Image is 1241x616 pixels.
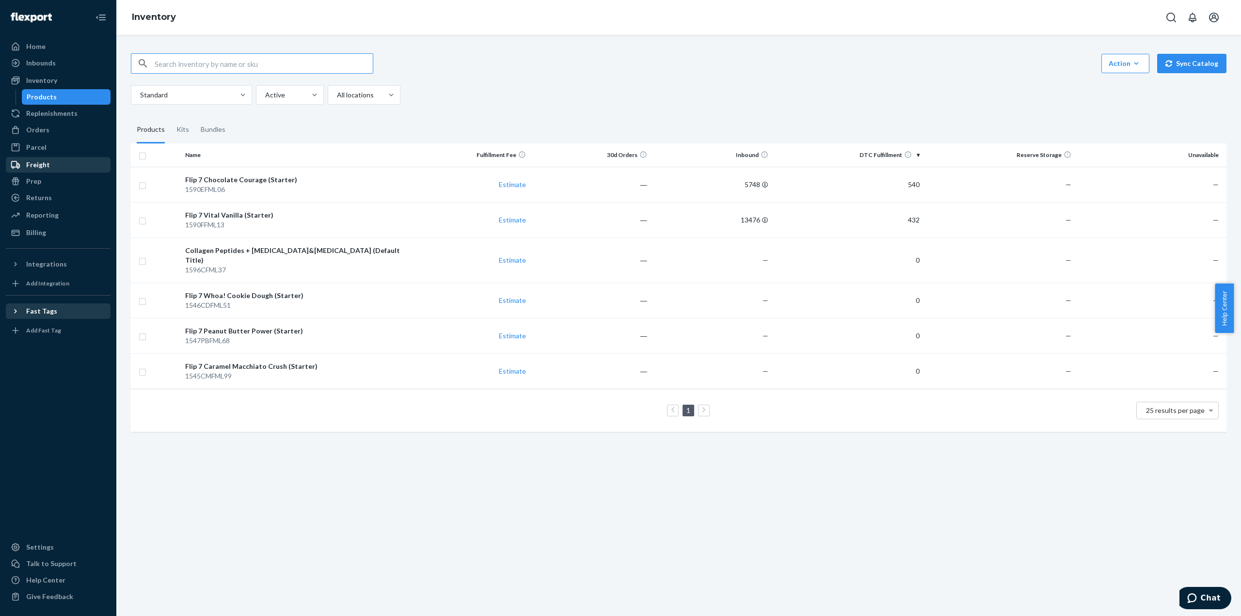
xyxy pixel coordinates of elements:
[6,39,111,54] a: Home
[1215,284,1234,333] button: Help Center
[1101,54,1149,73] button: Action
[499,296,526,304] a: Estimate
[6,225,111,240] a: Billing
[499,216,526,224] a: Estimate
[1213,216,1219,224] span: —
[26,193,52,203] div: Returns
[1075,143,1226,167] th: Unavailable
[26,228,46,237] div: Billing
[772,202,923,237] td: 432
[1183,8,1202,27] button: Open notifications
[1213,332,1219,340] span: —
[6,190,111,205] a: Returns
[499,180,526,189] a: Estimate
[6,323,111,338] a: Add Fast Tag
[1066,332,1071,340] span: —
[530,143,651,167] th: 30d Orders
[185,265,405,275] div: 1596CFML37
[185,175,405,185] div: Flip 7 Chocolate Courage (Starter)
[185,336,405,346] div: 1547PBFML68
[26,125,49,135] div: Orders
[530,283,651,318] td: ―
[26,58,56,68] div: Inbounds
[1213,180,1219,189] span: —
[6,73,111,88] a: Inventory
[185,371,405,381] div: 1545CMFML99
[185,210,405,220] div: Flip 7 Vital Vanilla (Starter)
[26,592,73,601] div: Give Feedback
[499,367,526,375] a: Estimate
[336,90,337,100] input: All locations
[1161,8,1181,27] button: Open Search Box
[181,143,409,167] th: Name
[1066,256,1071,264] span: —
[763,332,768,340] span: —
[772,353,923,389] td: 0
[6,55,111,71] a: Inbounds
[684,406,692,414] a: Page 1 is your current page
[6,572,111,588] a: Help Center
[26,306,57,316] div: Fast Tags
[91,8,111,27] button: Close Navigation
[763,367,768,375] span: —
[1204,8,1224,27] button: Open account menu
[530,202,651,237] td: ―
[6,303,111,319] button: Fast Tags
[651,143,772,167] th: Inbound
[1213,367,1219,375] span: —
[530,353,651,389] td: ―
[6,140,111,155] a: Parcel
[763,256,768,264] span: —
[1179,587,1231,611] iframe: Opens a widget where you can chat to one of our agents
[26,42,46,51] div: Home
[772,237,923,283] td: 0
[772,318,923,353] td: 0
[26,142,47,152] div: Parcel
[26,326,61,334] div: Add Fast Tag
[139,90,140,100] input: Standard
[1213,296,1219,304] span: —
[124,3,184,32] ol: breadcrumbs
[11,13,52,22] img: Flexport logo
[26,176,41,186] div: Prep
[1157,54,1226,73] button: Sync Catalog
[185,326,405,336] div: Flip 7 Peanut Butter Power (Starter)
[1066,180,1071,189] span: —
[499,256,526,264] a: Estimate
[499,332,526,340] a: Estimate
[530,237,651,283] td: ―
[1066,367,1071,375] span: —
[1066,216,1071,224] span: —
[6,106,111,121] a: Replenishments
[155,54,373,73] input: Search inventory by name or sku
[1109,59,1142,68] div: Action
[185,185,405,194] div: 1590EFML06
[26,542,54,552] div: Settings
[264,90,265,100] input: Active
[6,556,111,571] button: Talk to Support
[26,559,77,569] div: Talk to Support
[923,143,1075,167] th: Reserve Storage
[22,89,111,105] a: Products
[763,296,768,304] span: —
[26,279,69,287] div: Add Integration
[6,256,111,272] button: Integrations
[26,210,59,220] div: Reporting
[1213,256,1219,264] span: —
[530,167,651,202] td: ―
[6,207,111,223] a: Reporting
[185,220,405,230] div: 1590FFML13
[132,12,176,22] a: Inventory
[772,167,923,202] td: 540
[185,362,405,371] div: Flip 7 Caramel Macchiato Crush (Starter)
[6,157,111,173] a: Freight
[6,539,111,555] a: Settings
[772,283,923,318] td: 0
[176,116,189,143] div: Kits
[26,259,67,269] div: Integrations
[651,167,772,202] td: 5748
[185,246,405,265] div: Collagen Peptides + [MEDICAL_DATA]&[MEDICAL_DATA] (Default Title)
[6,174,111,189] a: Prep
